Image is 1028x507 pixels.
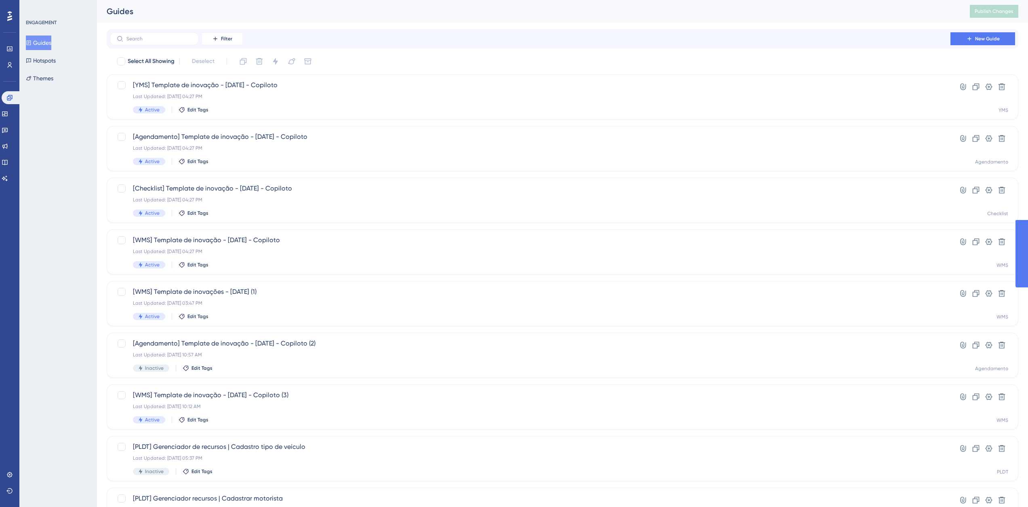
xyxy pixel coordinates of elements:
[185,54,222,69] button: Deselect
[133,197,927,203] div: Last Updated: [DATE] 04:27 PM
[183,468,212,475] button: Edit Tags
[179,417,208,423] button: Edit Tags
[221,36,232,42] span: Filter
[987,210,1008,217] div: Checklist
[975,36,1000,42] span: New Guide
[975,159,1008,165] div: Agendamento
[133,442,927,452] span: [PLDT] Gerenciador de recursos | Cadastro tipo de veículo
[145,262,160,268] span: Active
[145,417,160,423] span: Active
[133,132,927,142] span: [Agendamento] Template de inovação - [DATE] - Copiloto
[133,352,927,358] div: Last Updated: [DATE] 10:57 AM
[183,365,212,371] button: Edit Tags
[128,57,174,66] span: Select All Showing
[133,455,927,461] div: Last Updated: [DATE] 05:37 PM
[133,184,927,193] span: [Checklist] Template de inovação - [DATE] - Copiloto
[145,210,160,216] span: Active
[179,210,208,216] button: Edit Tags
[133,145,927,151] div: Last Updated: [DATE] 04:27 PM
[997,469,1008,475] div: PLDT
[187,417,208,423] span: Edit Tags
[999,107,1008,113] div: YMS
[179,107,208,113] button: Edit Tags
[970,5,1018,18] button: Publish Changes
[133,339,927,348] span: [Agendamento] Template de inovação - [DATE] - Copiloto (2)
[145,468,164,475] span: Inactive
[996,314,1008,320] div: WMS
[133,494,927,503] span: [PLDT] Gerenciador recursos | Cadastrar motorista
[996,262,1008,268] div: WMS
[187,313,208,320] span: Edit Tags
[191,468,212,475] span: Edit Tags
[133,93,927,100] div: Last Updated: [DATE] 04:27 PM
[145,158,160,165] span: Active
[133,300,927,306] div: Last Updated: [DATE] 03:47 PM
[950,32,1015,45] button: New Guide
[107,6,950,17] div: Guides
[179,158,208,165] button: Edit Tags
[26,19,57,26] div: ENGAGEMENT
[179,313,208,320] button: Edit Tags
[192,57,214,66] span: Deselect
[145,365,164,371] span: Inactive
[179,262,208,268] button: Edit Tags
[126,36,192,42] input: Search
[133,80,927,90] span: [YMS] Template de inovação - [DATE] - Copiloto
[133,248,927,255] div: Last Updated: [DATE] 04:27 PM
[187,262,208,268] span: Edit Tags
[26,71,53,86] button: Themes
[133,287,927,297] span: [WMS] Template de inovações - [DATE] (1)
[202,32,242,45] button: Filter
[975,365,1008,372] div: Agendamento
[145,107,160,113] span: Active
[26,36,51,50] button: Guides
[133,390,927,400] span: [WMS] Template de inovação - [DATE] - Copiloto (3)
[145,313,160,320] span: Active
[191,365,212,371] span: Edit Tags
[187,158,208,165] span: Edit Tags
[975,8,1013,15] span: Publish Changes
[187,210,208,216] span: Edit Tags
[133,403,927,410] div: Last Updated: [DATE] 10:12 AM
[994,475,1018,499] iframe: UserGuiding AI Assistant Launcher
[133,235,927,245] span: [WMS] Template de inovação - [DATE] - Copiloto
[996,417,1008,423] div: WMS
[187,107,208,113] span: Edit Tags
[26,53,56,68] button: Hotspots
